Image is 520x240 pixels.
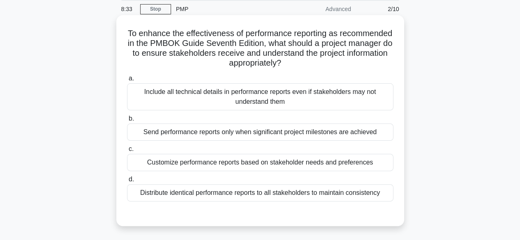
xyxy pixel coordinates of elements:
span: b. [129,115,134,122]
div: Send performance reports only when significant project milestones are achieved [127,123,393,141]
h5: To enhance the effectiveness of performance reporting as recommended in the PMBOK Guide Seventh E... [126,28,394,69]
span: c. [129,145,134,152]
div: Customize performance reports based on stakeholder needs and preferences [127,154,393,171]
div: Advanced [284,1,356,17]
div: PMP [171,1,284,17]
span: a. [129,75,134,82]
div: Include all technical details in performance reports even if stakeholders may not understand them [127,83,393,110]
div: Distribute identical performance reports to all stakeholders to maintain consistency [127,184,393,201]
span: d. [129,176,134,183]
div: 2/10 [356,1,404,17]
a: Stop [140,4,171,14]
div: 8:33 [116,1,140,17]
